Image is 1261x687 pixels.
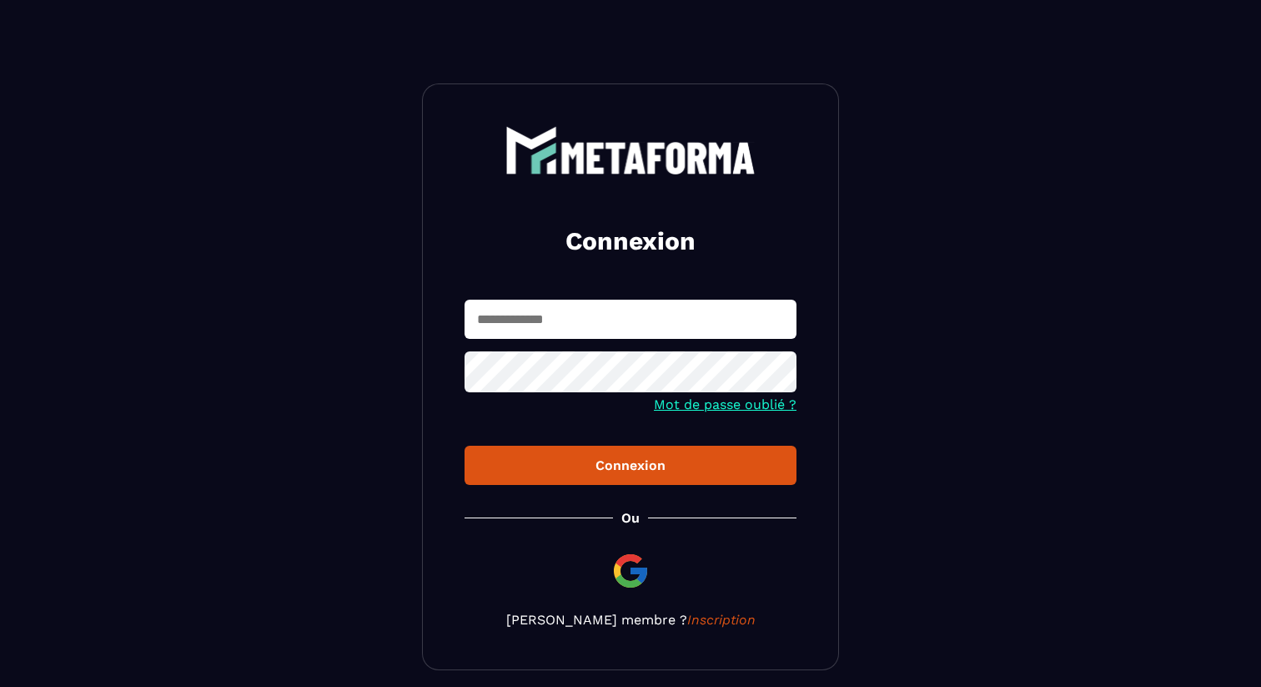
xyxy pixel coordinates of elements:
h2: Connexion [485,225,776,258]
div: Connexion [478,457,783,473]
p: [PERSON_NAME] membre ? [465,612,796,628]
img: google [610,551,651,591]
img: logo [505,126,756,174]
a: logo [465,126,796,174]
a: Inscription [687,612,756,628]
a: Mot de passe oublié ? [654,397,796,412]
p: Ou [621,510,640,526]
button: Connexion [465,446,796,485]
